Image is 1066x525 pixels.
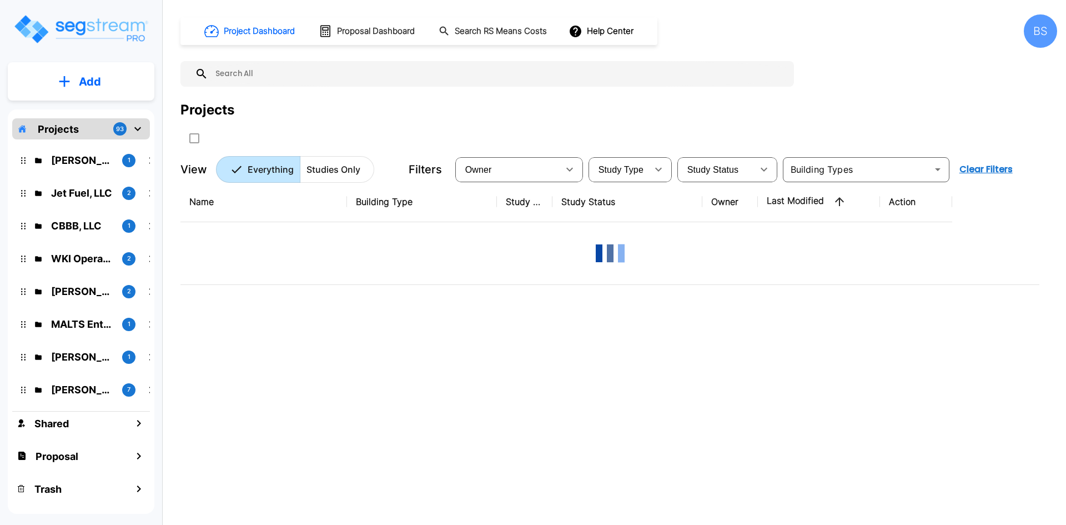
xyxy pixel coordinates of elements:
button: Clear Filters [955,158,1017,181]
input: Search All [208,61,788,87]
button: Project Dashboard [200,19,301,43]
span: Study Status [687,165,739,174]
img: Logo [13,13,149,45]
img: Loading [588,231,632,276]
p: Projects [38,122,79,137]
button: Proposal Dashboard [314,19,421,43]
p: 2 [127,287,131,296]
p: 1 [128,319,130,329]
p: Everything [248,163,294,176]
th: Name [180,182,347,222]
button: Add [8,66,154,98]
div: Projects [180,100,234,120]
p: Clark Investment Group [51,382,113,397]
th: Study Status [552,182,702,222]
p: Filters [409,161,442,178]
button: Studies Only [300,156,374,183]
th: Building Type [347,182,497,222]
p: View [180,161,207,178]
p: 2 [127,188,131,198]
th: Owner [702,182,758,222]
h1: Trash [34,482,62,497]
p: 1 [128,352,130,362]
p: Mike Hampton [51,284,113,299]
p: 2 [127,254,131,263]
span: Owner [465,165,492,174]
p: WKI Operations, Inc. [51,251,113,266]
button: Help Center [566,21,638,42]
div: Select [591,154,647,185]
p: CBBB, LLC [51,218,113,233]
span: Study Type [599,165,643,174]
div: BS [1024,14,1057,48]
th: Last Modified [758,182,880,222]
button: SelectAll [183,127,205,149]
th: Study Type [497,182,552,222]
h1: Proposal Dashboard [337,25,415,38]
button: Open [930,162,946,177]
p: Jet Fuel, LLC [51,186,113,201]
p: 7 [127,385,130,394]
p: Mahaney Group, Inc. [51,349,113,364]
h1: Search RS Means Costs [455,25,547,38]
input: Building Types [786,162,928,177]
p: Add [79,73,101,90]
p: Studies Only [306,163,360,176]
p: 1 [128,156,130,165]
p: 1 [128,221,130,231]
h1: Project Dashboard [224,25,295,38]
h1: Proposal [36,449,78,464]
button: Everything [216,156,300,183]
p: 93 [116,124,124,134]
p: MALTS Enterprises, LLC [51,317,113,332]
button: Search RS Means Costs [434,21,553,42]
h1: Shared [34,416,69,431]
div: Select [680,154,753,185]
p: Kirk Richards [51,153,113,168]
th: Action [880,182,952,222]
div: Select [457,154,559,185]
div: Platform [216,156,374,183]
